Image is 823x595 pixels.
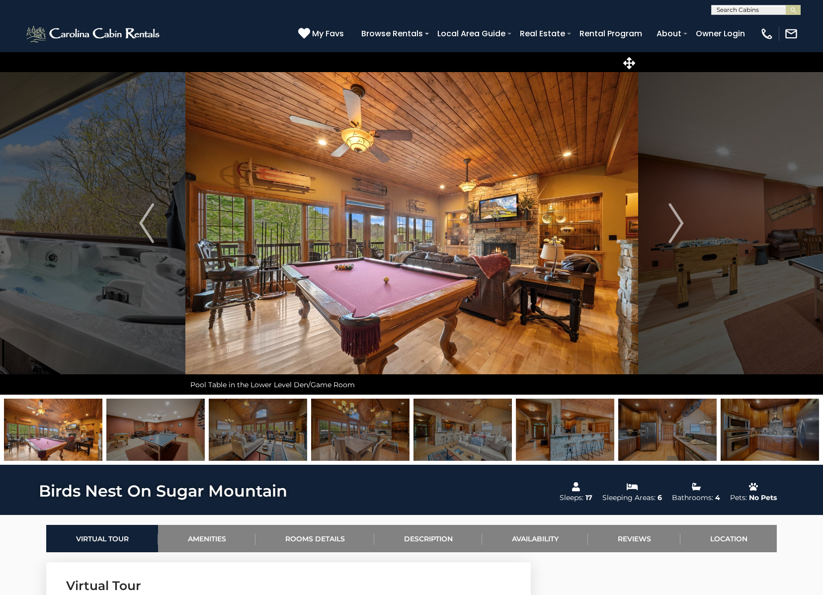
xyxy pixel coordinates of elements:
[515,25,570,42] a: Real Estate
[255,525,374,552] a: Rooms Details
[784,27,798,41] img: mail-regular-white.png
[760,27,774,41] img: phone-regular-white.png
[374,525,482,552] a: Description
[588,525,680,552] a: Reviews
[680,525,777,552] a: Location
[618,399,717,461] img: 168603406
[516,399,614,461] img: 168440276
[46,525,158,552] a: Virtual Tour
[432,25,510,42] a: Local Area Guide
[66,577,511,595] h3: Virtual Tour
[721,399,819,461] img: 168603404
[298,27,346,40] a: My Favs
[652,25,686,42] a: About
[108,52,185,395] button: Previous
[312,27,344,40] span: My Favs
[4,399,102,461] img: 168603370
[691,25,750,42] a: Owner Login
[482,525,588,552] a: Availability
[638,52,715,395] button: Next
[413,399,512,461] img: 168603399
[669,203,684,243] img: arrow
[356,25,428,42] a: Browse Rentals
[311,399,410,461] img: 168603403
[158,525,255,552] a: Amenities
[106,399,205,461] img: 168603377
[139,203,154,243] img: arrow
[575,25,647,42] a: Rental Program
[25,24,163,44] img: White-1-2.png
[209,399,307,461] img: 168603400
[185,375,638,395] div: Pool Table in the Lower Level Den/Game Room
